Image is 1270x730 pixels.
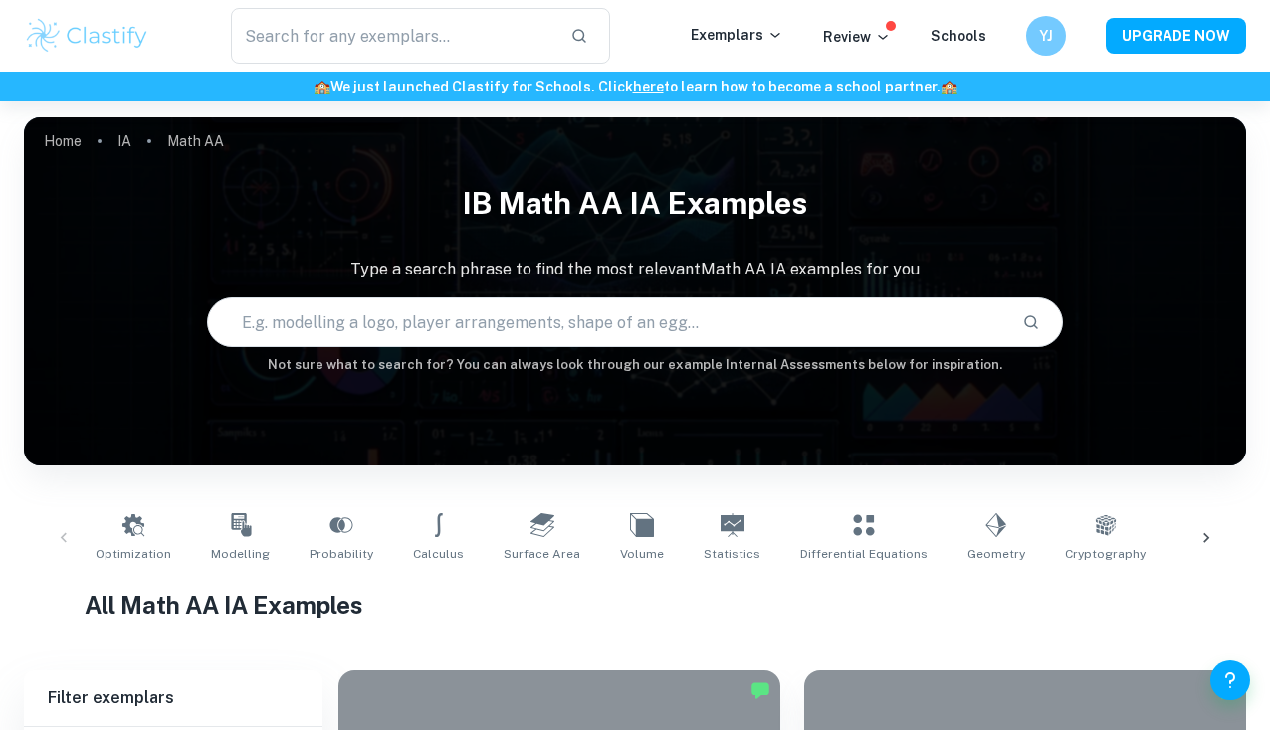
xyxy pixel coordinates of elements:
[691,24,783,46] p: Exemplars
[1210,660,1250,700] button: Help and Feedback
[633,79,664,94] a: here
[208,294,1006,350] input: E.g. modelling a logo, player arrangements, shape of an egg...
[44,127,82,155] a: Home
[24,355,1246,375] h6: Not sure what to search for? You can always look through our example Internal Assessments below f...
[967,545,1025,563] span: Geometry
[1035,25,1058,47] h6: YJ
[413,545,464,563] span: Calculus
[941,79,957,94] span: 🏫
[800,545,928,563] span: Differential Equations
[167,130,224,152] p: Math AA
[750,680,770,700] img: Marked
[931,28,986,44] a: Schools
[24,258,1246,281] p: Type a search phrase to find the most relevant Math AA IA examples for you
[1014,305,1048,339] button: Search
[1065,545,1146,563] span: Cryptography
[310,545,373,563] span: Probability
[1106,18,1246,54] button: UPGRADE NOW
[4,76,1266,97] h6: We just launched Clastify for Schools. Click to learn how to become a school partner.
[24,16,150,56] img: Clastify logo
[117,127,131,155] a: IA
[314,79,330,94] span: 🏫
[620,545,664,563] span: Volume
[823,26,891,48] p: Review
[96,545,171,563] span: Optimization
[1026,16,1066,56] button: YJ
[504,545,580,563] span: Surface Area
[704,545,760,563] span: Statistics
[24,670,322,726] h6: Filter exemplars
[211,545,270,563] span: Modelling
[85,587,1184,623] h1: All Math AA IA Examples
[231,8,553,64] input: Search for any exemplars...
[24,173,1246,234] h1: IB Math AA IA examples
